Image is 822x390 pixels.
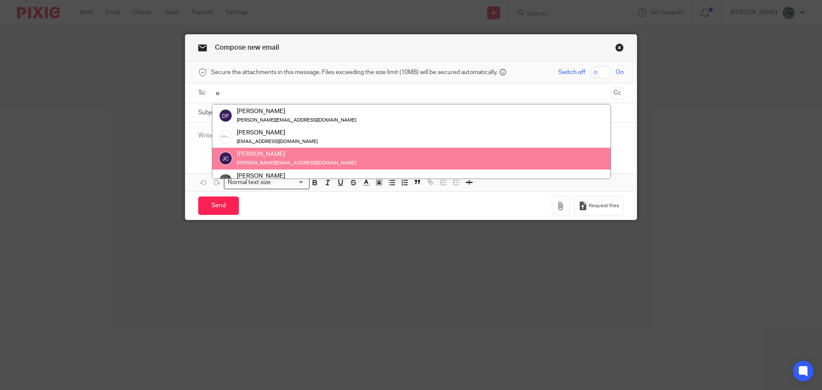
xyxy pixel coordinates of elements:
button: Cc [611,87,624,100]
span: Switch off [558,68,585,77]
small: [EMAIL_ADDRESS][DOMAIN_NAME] [237,139,318,144]
small: [PERSON_NAME][EMAIL_ADDRESS][DOMAIN_NAME] [237,161,356,166]
img: _Logo.png [219,130,232,144]
img: svg%3E [219,152,232,166]
span: On [616,68,624,77]
img: 20210918_184149%20(2).jpg [219,173,232,187]
span: Normal text size [226,178,273,187]
div: [PERSON_NAME] [237,128,318,137]
label: To: [198,89,208,97]
button: Request files [574,196,624,215]
input: Search for option [274,178,304,187]
div: [PERSON_NAME] [237,150,356,159]
div: Search for option [224,176,310,189]
span: Secure the attachments in this message. Files exceeding the size limit (10MB) will be secured aut... [211,68,497,77]
small: [PERSON_NAME][EMAIL_ADDRESS][DOMAIN_NAME] [237,118,356,122]
input: Send [198,196,239,215]
a: Close this dialog window [615,43,624,55]
img: svg%3E [219,109,232,122]
span: Request files [589,202,619,209]
label: Subject: [198,108,220,117]
div: [PERSON_NAME] [237,172,318,180]
div: [PERSON_NAME] [237,107,356,116]
span: Compose new email [215,44,279,51]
